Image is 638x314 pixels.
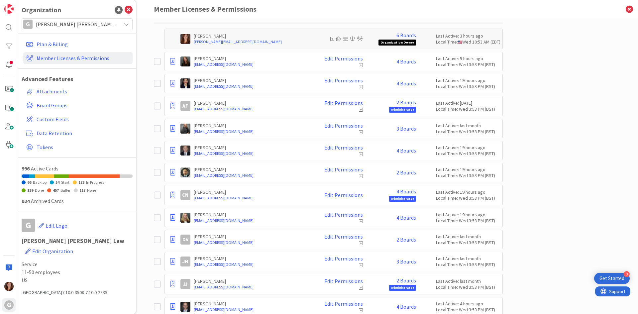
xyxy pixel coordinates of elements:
span: 996 [22,165,30,172]
div: Archived Cards [22,197,133,205]
span: 54 [55,180,59,185]
p: [PERSON_NAME] [194,77,310,83]
a: 4 Boards [396,215,416,221]
a: Board Groups [23,99,133,111]
a: 4 Boards [396,188,416,194]
a: Edit Permissions [324,212,363,218]
img: us.png [458,41,462,44]
div: Local Time: Wed 3:53 PM (BST) [436,106,499,112]
p: [PERSON_NAME] [194,212,310,218]
a: 3 Boards [396,126,416,132]
span: None [87,188,96,193]
div: Open Get Started checklist, remaining modules: 3 [594,273,630,284]
p: [PERSON_NAME] [194,234,310,240]
span: [PERSON_NAME] [PERSON_NAME] Law [36,20,118,29]
a: Edit Permissions [324,145,363,151]
p: [PERSON_NAME] [194,100,310,106]
span: Board Groups [37,101,130,109]
div: CN [180,190,190,200]
span: Administrator [389,196,416,202]
div: Last Active: last month [436,278,499,284]
div: G [4,300,14,310]
span: 11-50 employees [22,268,133,276]
a: Attachments [23,85,133,97]
a: [EMAIL_ADDRESS][DOMAIN_NAME] [194,218,310,224]
h1: [PERSON_NAME] [PERSON_NAME] Law [22,238,133,258]
img: DS [180,213,190,223]
div: Local Time: Wed 3:53 PM (BST) [436,129,499,135]
div: Local Time: Wed 3:53 PM (BST) [436,195,499,201]
a: 6 Boards [396,32,416,38]
a: Edit Permissions [324,166,363,172]
a: [EMAIL_ADDRESS][DOMAIN_NAME] [194,106,310,112]
div: Local Time: Wed 3:53 PM (BST) [436,240,499,246]
div: Local Time: Wed 3:53 PM (BST) [436,151,499,157]
div: Local Time: Wed 3:53 PM (BST) [436,83,499,89]
div: Last Active: 19 hours ago [436,166,499,172]
div: [GEOGRAPHIC_DATA] 7.10.0-3508-7.10.0-2839 [22,289,133,296]
h1: Advanced Features [22,75,133,83]
div: Last Active: last month [436,234,499,240]
img: CA [180,34,190,44]
span: Tokens [37,143,130,151]
div: Local Time: Wed 3:53 PM (BST) [436,262,499,267]
div: JJ [180,279,190,289]
a: [EMAIL_ADDRESS][DOMAIN_NAME] [194,284,310,290]
div: Local Time: Wed 3:53 PM (BST) [436,284,499,290]
div: Local Time: Wed 3:53 PM (BST) [436,61,499,67]
a: [EMAIL_ADDRESS][DOMAIN_NAME] [194,129,310,135]
p: [PERSON_NAME] [194,33,310,39]
p: [PERSON_NAME] [194,256,310,262]
a: [EMAIL_ADDRESS][DOMAIN_NAME] [194,61,310,67]
span: 129 [27,188,33,193]
a: [EMAIL_ADDRESS][DOMAIN_NAME] [194,195,310,201]
span: Custom Fields [37,115,130,123]
span: Edit Logo [46,222,67,229]
a: Edit Permissions [324,256,363,262]
p: [PERSON_NAME] [194,189,310,195]
button: Edit Organization [25,244,73,258]
div: G [22,219,35,232]
p: [PERSON_NAME] [194,166,310,172]
a: 4 Boards [396,58,416,64]
p: [PERSON_NAME] [194,301,310,307]
span: Service [22,260,133,268]
a: 2 Boards [396,99,416,105]
img: CG [180,167,190,177]
a: [EMAIL_ADDRESS][DOMAIN_NAME] [194,262,310,267]
a: 4 Boards [396,304,416,310]
img: Visit kanbanzone.com [4,4,14,14]
a: 4 Boards [396,148,416,154]
a: 2 Boards [396,277,416,283]
p: [PERSON_NAME] [194,145,310,151]
span: In Progress [86,180,104,185]
div: Last Active: 19 hours ago [436,145,499,151]
a: [EMAIL_ADDRESS][DOMAIN_NAME] [194,240,310,246]
img: BS [180,124,190,134]
a: [EMAIL_ADDRESS][DOMAIN_NAME] [194,151,310,157]
img: CA [4,282,14,291]
a: 4 Boards [396,80,416,86]
a: Data Retention [23,127,133,139]
a: 3 Boards [396,259,416,264]
a: Edit Permissions [324,123,363,129]
a: Edit Permissions [324,234,363,240]
a: Edit Permissions [324,192,363,198]
a: Edit Permissions [324,55,363,61]
div: G [23,20,33,29]
div: Last Active: 4 hours ago [436,301,499,307]
div: Last Active: 19 hours ago [436,77,499,83]
a: [EMAIL_ADDRESS][DOMAIN_NAME] [194,172,310,178]
div: Last Active: [DATE] [436,100,499,106]
img: AM [180,56,190,66]
div: Last Active: 19 hours ago [436,189,499,195]
p: [PERSON_NAME] [194,55,310,61]
img: BG [180,146,190,156]
span: Buffer [60,188,70,193]
a: Tokens [23,141,133,153]
a: [EMAIL_ADDRESS][DOMAIN_NAME] [194,83,310,89]
span: US [22,276,133,284]
a: 2 Boards [396,169,416,175]
span: Organization Owner [378,40,416,46]
span: Backlog [33,180,47,185]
